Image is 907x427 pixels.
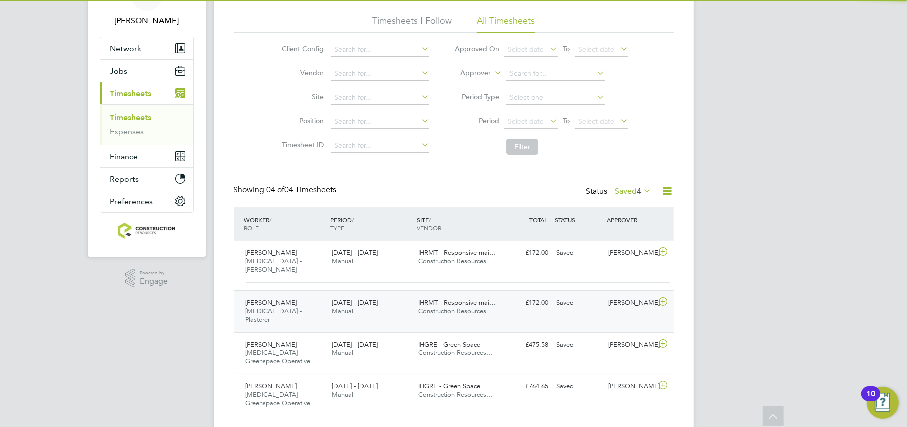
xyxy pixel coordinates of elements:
span: / [270,216,272,224]
label: Client Config [279,44,324,53]
span: Construction Resources… [418,348,493,357]
div: Timesheets [100,104,193,145]
input: Search for... [331,43,429,57]
input: Select one [506,91,605,105]
div: SITE [414,211,501,237]
span: Timesheets [110,89,152,98]
label: Saved [615,186,652,196]
button: Reports [100,168,193,190]
span: Select date [508,117,544,126]
div: PERIOD [328,211,414,237]
button: Open Resource Center, 10 new notifications [867,387,899,419]
span: Preferences [110,197,153,206]
div: Showing [234,185,339,195]
span: Manual [332,390,353,399]
div: £172.00 [501,295,553,311]
span: 4 [637,186,642,196]
div: STATUS [553,211,605,229]
span: TOTAL [530,216,548,224]
a: Expenses [110,127,144,136]
div: WORKER [242,211,328,237]
div: Saved [553,337,605,353]
span: Engage [140,277,168,286]
div: Saved [553,245,605,261]
span: IHRMT - Responsive mai… [418,298,496,307]
span: Construction Resources… [418,307,493,315]
span: [DATE] - [DATE] [332,248,378,257]
label: Period Type [454,92,499,101]
a: Timesheets [110,113,152,122]
button: Timesheets [100,82,193,104]
div: £172.00 [501,245,553,261]
li: All Timesheets [477,15,535,33]
label: Position [279,116,324,125]
span: Reports [110,174,139,184]
span: / [429,216,431,224]
span: Construction Resources… [418,257,493,265]
button: Preferences [100,190,193,212]
button: Finance [100,145,193,167]
div: £764.65 [501,378,553,395]
span: Finance [110,152,138,161]
button: Network [100,37,193,59]
span: [MEDICAL_DATA] - Greenspace Operative [246,348,311,365]
span: Powered by [140,269,168,277]
span: VENDOR [417,224,441,232]
span: Manual [332,257,353,265]
span: [DATE] - [DATE] [332,340,378,349]
div: Saved [553,378,605,395]
span: IHGRE - Green Space [418,382,480,390]
label: Timesheet ID [279,140,324,149]
div: [PERSON_NAME] [604,337,656,353]
div: Status [586,185,654,199]
input: Search for... [506,67,605,81]
span: [MEDICAL_DATA] - Greenspace Operative [246,390,311,407]
span: Select date [578,117,614,126]
span: [MEDICAL_DATA] - [PERSON_NAME] [246,257,302,274]
span: [DATE] - [DATE] [332,298,378,307]
span: Select date [508,45,544,54]
span: Construction Resources… [418,390,493,399]
input: Search for... [331,115,429,129]
span: [MEDICAL_DATA] - Plasterer [246,307,302,324]
span: 04 Timesheets [267,185,337,195]
span: Network [110,44,142,53]
button: Jobs [100,60,193,82]
span: To [560,42,573,55]
div: [PERSON_NAME] [604,295,656,311]
img: construction-resources-logo-retina.png [118,223,175,239]
div: [PERSON_NAME] [604,245,656,261]
span: / [352,216,354,224]
span: Jobs [110,66,128,76]
span: To [560,114,573,127]
li: Timesheets I Follow [372,15,452,33]
input: Search for... [331,139,429,153]
input: Search for... [331,91,429,105]
a: Go to home page [100,223,194,239]
span: Kate Lomax [100,15,194,27]
label: Period [454,116,499,125]
label: Approver [446,68,491,78]
button: Filter [506,139,538,155]
span: Manual [332,307,353,315]
div: £475.58 [501,337,553,353]
input: Search for... [331,67,429,81]
span: [PERSON_NAME] [246,340,297,349]
span: [PERSON_NAME] [246,298,297,307]
span: [PERSON_NAME] [246,382,297,390]
label: Approved On [454,44,499,53]
span: IHGRE - Green Space [418,340,480,349]
div: Saved [553,295,605,311]
label: Site [279,92,324,101]
div: APPROVER [604,211,656,229]
span: Select date [578,45,614,54]
label: Vendor [279,68,324,77]
span: Manual [332,348,353,357]
span: 04 of [267,185,285,195]
span: ROLE [244,224,259,232]
span: TYPE [330,224,344,232]
span: [PERSON_NAME] [246,248,297,257]
a: Powered byEngage [125,269,168,288]
div: 10 [866,394,875,407]
div: [PERSON_NAME] [604,378,656,395]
